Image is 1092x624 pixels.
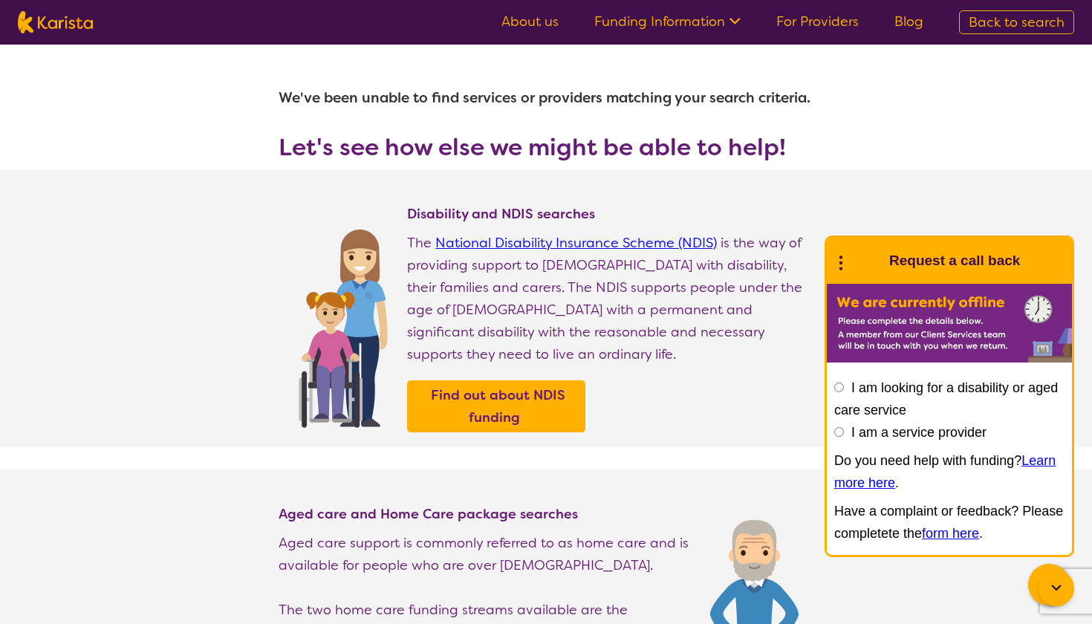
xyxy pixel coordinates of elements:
[411,384,582,429] a: Find out about NDIS funding
[922,526,979,541] a: form here
[431,386,565,426] b: Find out about NDIS funding
[501,13,559,30] a: About us
[969,13,1065,31] span: Back to search
[827,284,1072,363] img: Karista offline chat form to request call back
[279,134,813,160] h3: Let's see how else we might be able to help!
[834,500,1065,545] p: Have a complaint or feedback? Please completete the .
[894,13,923,30] a: Blog
[18,11,93,33] img: Karista logo
[279,505,695,523] h4: Aged care and Home Care package searches
[279,80,813,116] h1: We've been unable to find services or providers matching your search criteria.
[834,380,1058,417] label: I am looking for a disability or aged care service
[1028,564,1070,605] button: Channel Menu
[279,532,695,576] p: Aged care support is commonly referred to as home care and is available for people who are over [...
[851,425,987,440] label: I am a service provider
[407,205,813,223] h4: Disability and NDIS searches
[851,246,880,276] img: Karista
[435,234,717,252] a: National Disability Insurance Scheme (NDIS)
[959,10,1074,34] a: Back to search
[834,449,1065,494] p: Do you need help with funding? .
[407,232,813,365] p: The is the way of providing support to [DEMOGRAPHIC_DATA] with disability, their families and car...
[293,220,392,428] img: Find NDIS and Disability services and providers
[776,13,859,30] a: For Providers
[594,13,741,30] a: Funding Information
[889,250,1020,272] h1: Request a call back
